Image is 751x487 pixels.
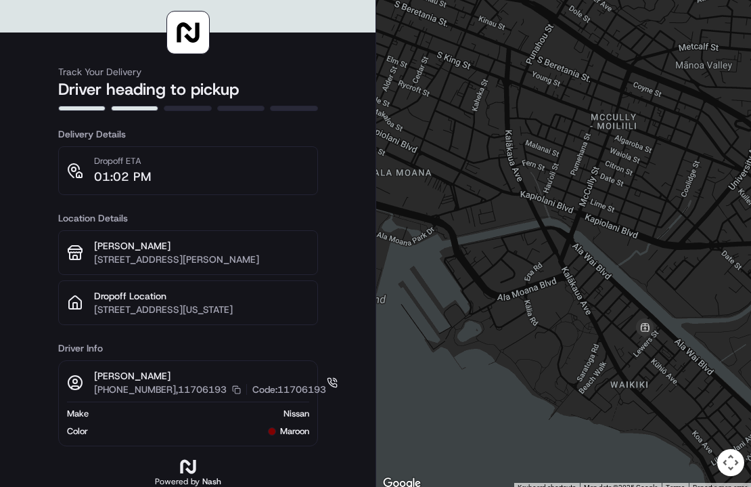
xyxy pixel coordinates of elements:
p: [PERSON_NAME] [94,369,326,383]
button: Map camera controls [717,449,744,476]
h3: Delivery Details [58,127,318,141]
h3: Track Your Delivery [58,65,318,79]
h3: Location Details [58,211,318,225]
p: [PHONE_NUMBER],11706193 [94,383,227,396]
p: [STREET_ADDRESS][PERSON_NAME] [94,253,309,266]
p: Dropoff ETA [94,155,151,167]
p: [PERSON_NAME] [94,239,309,253]
span: Make [67,408,89,420]
h2: Driver heading to pickup [58,79,318,100]
p: [STREET_ADDRESS][US_STATE] [94,303,309,316]
p: Code: 11706193 [252,383,326,396]
span: Color [67,425,88,438]
p: Dropoff Location [94,289,309,303]
span: maroon [280,425,309,438]
p: 01:02 PM [94,167,151,186]
span: Nash [202,476,221,487]
h3: Driver Info [58,341,318,355]
span: Nissan [283,408,309,420]
h2: Powered by [155,476,221,487]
